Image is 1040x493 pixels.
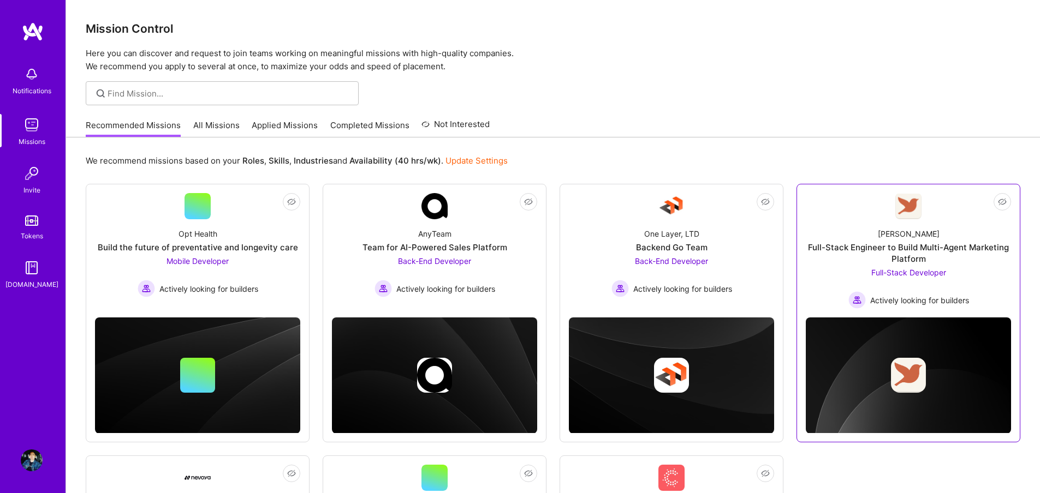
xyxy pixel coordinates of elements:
img: Actively looking for builders [611,280,629,297]
i: icon EyeClosed [998,197,1007,206]
img: logo [22,22,44,41]
img: Actively looking for builders [138,280,155,297]
a: Update Settings [445,155,508,166]
a: Company LogoOne Layer, LTDBackend Go TeamBack-End Developer Actively looking for buildersActively... [569,193,774,309]
i: icon SearchGrey [94,87,107,100]
span: Actively looking for builders [870,294,969,306]
div: Backend Go Team [636,242,708,253]
img: Company Logo [658,193,685,219]
div: One Layer, LTD [644,228,699,239]
img: cover [95,317,300,434]
img: bell [21,63,43,85]
p: Here you can discover and request to join teams working on meaningful missions with high-quality ... [86,47,1020,73]
img: cover [806,317,1011,434]
span: Actively looking for builders [159,283,258,294]
span: Actively looking for builders [396,283,495,294]
span: Mobile Developer [167,256,229,266]
b: Roles [242,155,264,166]
div: AnyTeam [418,228,451,239]
div: Team for AI-Powered Sales Platform [362,242,507,253]
i: icon EyeClosed [524,197,533,206]
input: Find Mission... [108,88,350,99]
a: Company Logo[PERSON_NAME]Full-Stack Engineer to Build Multi-Agent Marketing PlatformFull-Stack De... [806,193,1011,309]
div: Invite [23,184,40,196]
img: cover [332,317,537,434]
img: Invite [21,163,43,184]
img: Company Logo [185,476,211,480]
span: Full-Stack Developer [871,268,946,277]
img: Actively looking for builders [375,280,392,297]
a: Completed Missions [330,119,409,137]
b: Industries [294,155,333,166]
img: Company Logo [658,465,685,491]
div: Notifications [13,85,51,97]
img: Company logo [654,358,689,393]
div: Full-Stack Engineer to Build Multi-Agent Marketing Platform [806,242,1011,264]
img: guide book [21,257,43,279]
div: [PERSON_NAME] [878,228,940,239]
div: Build the future of preventative and longevity care [98,242,298,253]
i: icon EyeClosed [287,197,296,206]
span: Actively looking for builders [633,283,732,294]
a: All Missions [193,119,240,137]
b: Skills [269,155,289,166]
img: Company Logo [421,193,448,219]
a: Opt HealthBuild the future of preventative and longevity careMobile Developer Actively looking fo... [95,193,300,309]
a: Applied Missions [252,119,318,137]
div: Tokens [21,230,43,242]
img: User Avatar [21,449,43,471]
span: Back-End Developer [398,256,471,266]
h3: Mission Control [86,22,1020,35]
div: Missions [19,136,45,147]
img: tokens [25,215,38,226]
img: Company logo [891,358,926,393]
img: Company logo [417,358,452,393]
img: Actively looking for builders [848,291,866,309]
a: Recommended Missions [86,119,181,137]
span: Back-End Developer [635,256,708,266]
i: icon EyeClosed [761,197,770,206]
a: Company LogoAnyTeamTeam for AI-Powered Sales PlatformBack-End Developer Actively looking for buil... [332,193,537,309]
img: teamwork [21,114,43,136]
b: Availability (40 hrs/wk) [349,155,441,166]
img: Company Logo [895,194,922,219]
a: User Avatar [18,449,45,471]
img: cover [569,317,774,434]
p: We recommend missions based on your , , and . [86,155,508,166]
div: Opt Health [179,228,217,239]
a: Not Interested [421,118,490,137]
i: icon EyeClosed [761,469,770,478]
i: icon EyeClosed [287,469,296,478]
div: [DOMAIN_NAME] [5,279,58,290]
i: icon EyeClosed [524,469,533,478]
